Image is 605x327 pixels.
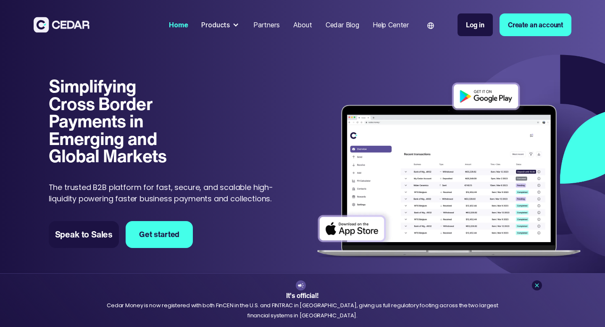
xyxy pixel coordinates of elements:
img: Dashboard of transactions [311,77,587,265]
p: The trusted B2B platform for fast, secure, and scalable high-liquidity powering faster business p... [49,182,278,204]
div: Products [198,16,243,33]
div: Cedar Blog [326,20,359,30]
div: Products [201,20,230,30]
div: Log in [466,20,484,30]
a: Help Center [369,16,412,34]
div: Help Center [373,20,409,30]
a: Create an account [500,13,571,36]
div: Home [169,20,188,30]
a: About [290,16,316,34]
h1: Simplifying Cross Border Payments in Emerging and Global Markets [49,77,186,165]
a: Partners [250,16,283,34]
a: Home [166,16,191,34]
a: Cedar Blog [322,16,363,34]
div: About [293,20,312,30]
a: Get started [126,221,193,248]
div: Partners [253,20,280,30]
a: Log in [458,13,493,36]
img: world icon [427,22,434,29]
a: Speak to Sales [49,221,119,248]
